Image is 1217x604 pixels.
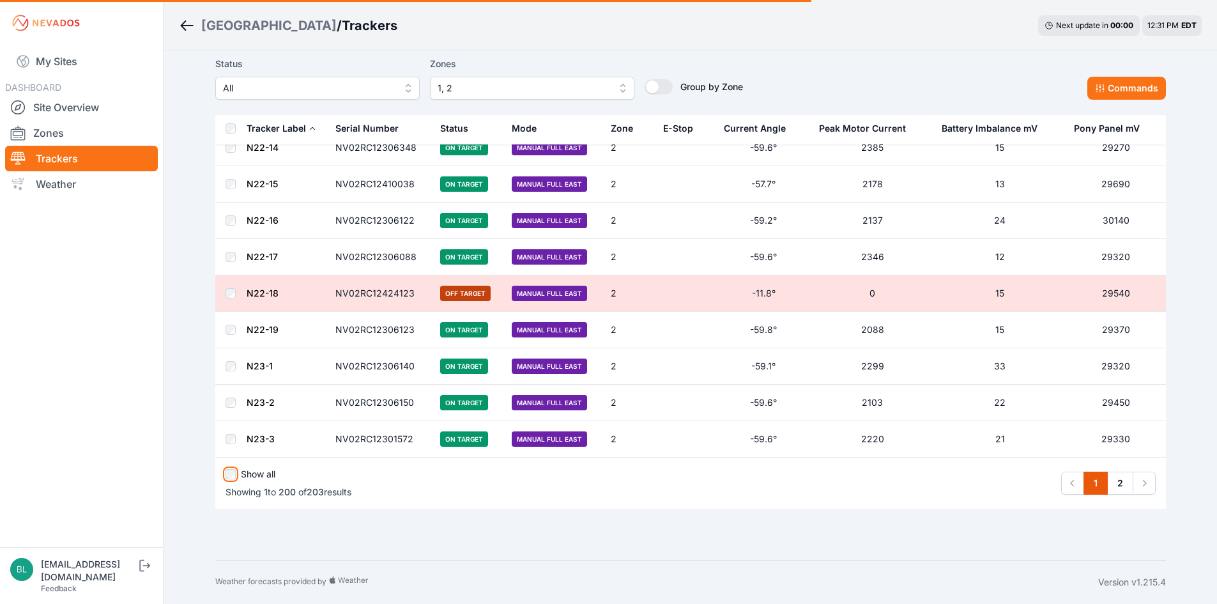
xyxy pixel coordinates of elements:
[716,312,811,348] td: -59.8°
[41,558,137,584] div: [EMAIL_ADDRESS][DOMAIN_NAME]
[716,421,811,458] td: -59.6°
[247,122,306,135] div: Tracker Label
[934,348,1066,385] td: 33
[934,166,1066,203] td: 13
[223,81,394,96] span: All
[279,486,296,497] span: 200
[512,249,587,265] span: Manual Full East
[811,203,934,239] td: 2137
[1066,312,1166,348] td: 29370
[215,56,420,72] label: Status
[440,322,488,337] span: On Target
[811,130,934,166] td: 2385
[440,176,488,192] span: On Target
[328,312,433,348] td: NV02RC12306123
[716,239,811,275] td: -59.6°
[512,322,587,337] span: Manual Full East
[440,395,488,410] span: On Target
[663,113,703,144] button: E-Stop
[430,56,634,72] label: Zones
[440,431,488,447] span: On Target
[603,130,655,166] td: 2
[247,397,275,408] a: N23-2
[716,130,811,166] td: -59.6°
[1087,77,1166,100] button: Commands
[819,113,916,144] button: Peak Motor Current
[934,385,1066,421] td: 22
[603,275,655,312] td: 2
[603,348,655,385] td: 2
[328,385,433,421] td: NV02RC12306150
[440,213,488,228] span: On Target
[934,421,1066,458] td: 21
[811,348,934,385] td: 2299
[215,77,420,100] button: All
[5,82,61,93] span: DASHBOARD
[247,113,316,144] button: Tracker Label
[440,113,478,144] button: Status
[603,312,655,348] td: 2
[512,395,587,410] span: Manual Full East
[811,312,934,348] td: 2088
[1083,472,1108,495] a: 1
[1147,20,1179,30] span: 12:31 PM
[1066,421,1166,458] td: 29330
[1066,166,1166,203] td: 29690
[328,348,433,385] td: NV02RC12306140
[603,203,655,239] td: 2
[328,203,433,239] td: NV02RC12306122
[201,17,337,35] a: [GEOGRAPHIC_DATA]
[811,166,934,203] td: 2178
[241,468,275,481] label: Show all
[247,142,279,153] a: N22-14
[1066,275,1166,312] td: 29540
[512,359,587,374] span: Manual Full East
[41,584,77,593] a: Feedback
[337,17,342,35] span: /
[942,113,1048,144] button: Battery Imbalance mV
[603,421,655,458] td: 2
[611,122,633,135] div: Zone
[247,251,278,262] a: N22-17
[247,433,275,444] a: N23-3
[10,13,82,33] img: Nevados
[247,178,278,189] a: N22-15
[247,288,279,298] a: N22-18
[680,81,743,92] span: Group by Zone
[663,122,693,135] div: E-Stop
[512,176,587,192] span: Manual Full East
[10,558,33,581] img: blippencott@invenergy.com
[716,166,811,203] td: -57.7°
[603,385,655,421] td: 2
[512,113,547,144] button: Mode
[512,122,537,135] div: Mode
[724,113,796,144] button: Current Angle
[1074,122,1140,135] div: Pony Panel mV
[512,140,587,155] span: Manual Full East
[335,113,409,144] button: Serial Number
[811,275,934,312] td: 0
[179,9,397,42] nav: Breadcrumb
[1066,239,1166,275] td: 29320
[942,122,1037,135] div: Battery Imbalance mV
[1074,113,1150,144] button: Pony Panel mV
[440,140,488,155] span: On Target
[934,203,1066,239] td: 24
[264,486,268,497] span: 1
[1056,20,1108,30] span: Next update in
[247,360,273,371] a: N23-1
[1066,130,1166,166] td: 29270
[512,431,587,447] span: Manual Full East
[215,576,1098,589] div: Weather forecasts provided by
[611,113,643,144] button: Zone
[328,239,433,275] td: NV02RC12306088
[934,312,1066,348] td: 15
[1110,20,1133,31] div: 00 : 00
[724,122,786,135] div: Current Angle
[5,120,158,146] a: Zones
[440,359,488,374] span: On Target
[716,348,811,385] td: -59.1°
[328,130,433,166] td: NV02RC12306348
[1107,472,1133,495] a: 2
